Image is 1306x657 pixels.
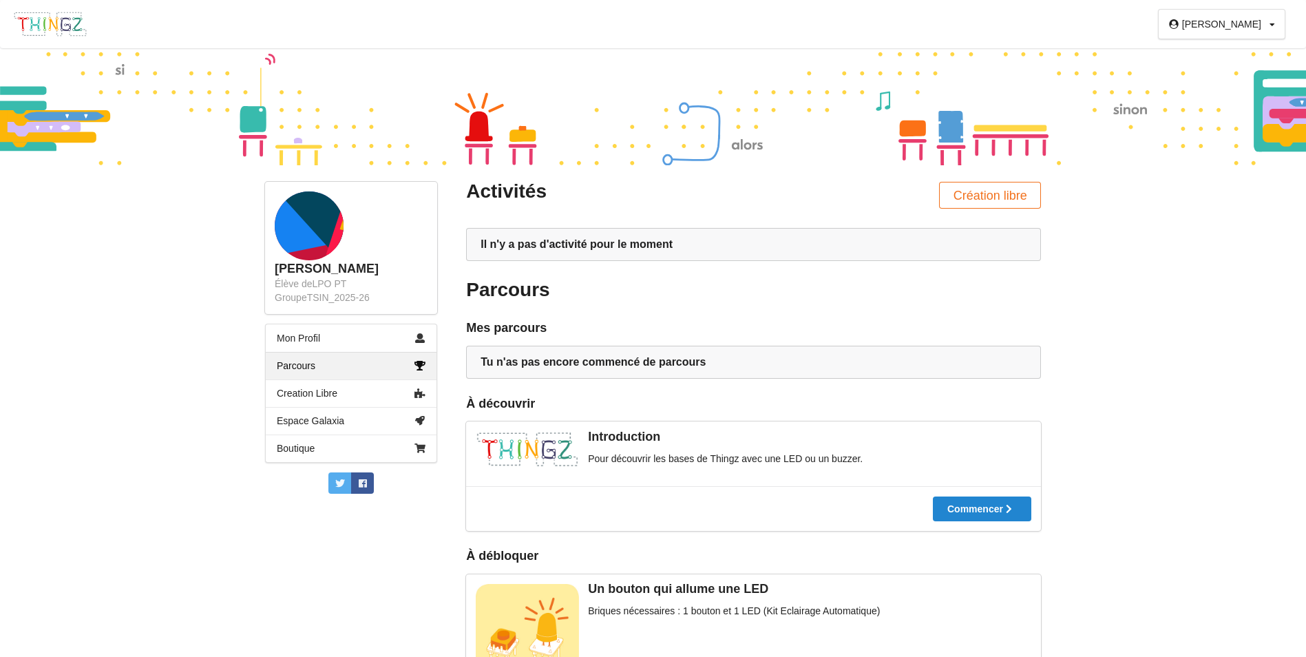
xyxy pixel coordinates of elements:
img: thingz_logo.png [13,11,87,37]
div: [PERSON_NAME] [275,261,428,277]
div: Il n'y a pas d'activité pour le moment [481,238,1026,251]
div: Parcours [466,278,744,302]
div: [PERSON_NAME] [1182,19,1261,29]
div: Pour découvrir les bases de Thingz avec une LED ou un buzzer. [476,452,1031,466]
div: Tu n'as pas encore commencé de parcours [481,355,1026,369]
div: À débloquer [466,548,538,564]
a: Creation Libre [266,379,436,407]
div: Commencer [947,504,1017,514]
a: Boutique [266,435,436,462]
a: Parcours [266,352,436,379]
div: Élève de LPO PT [275,277,428,291]
a: Espace Galaxia [266,407,436,435]
div: À découvrir [466,396,1041,412]
img: thingz_logo.png [476,431,579,468]
button: Commencer [933,497,1031,521]
div: Activités [466,179,744,204]
a: Mon Profil [266,324,436,352]
div: Un bouton qui allume une LED [476,581,1031,597]
div: Briques nécessaires : 1 bouton et 1 LED (Kit Eclairage Automatique) [476,604,1031,618]
div: Mes parcours [466,320,1041,336]
div: Groupe TSIN_2025-26 [275,291,428,304]
div: Introduction [476,429,1031,445]
button: Création libre [939,182,1041,209]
